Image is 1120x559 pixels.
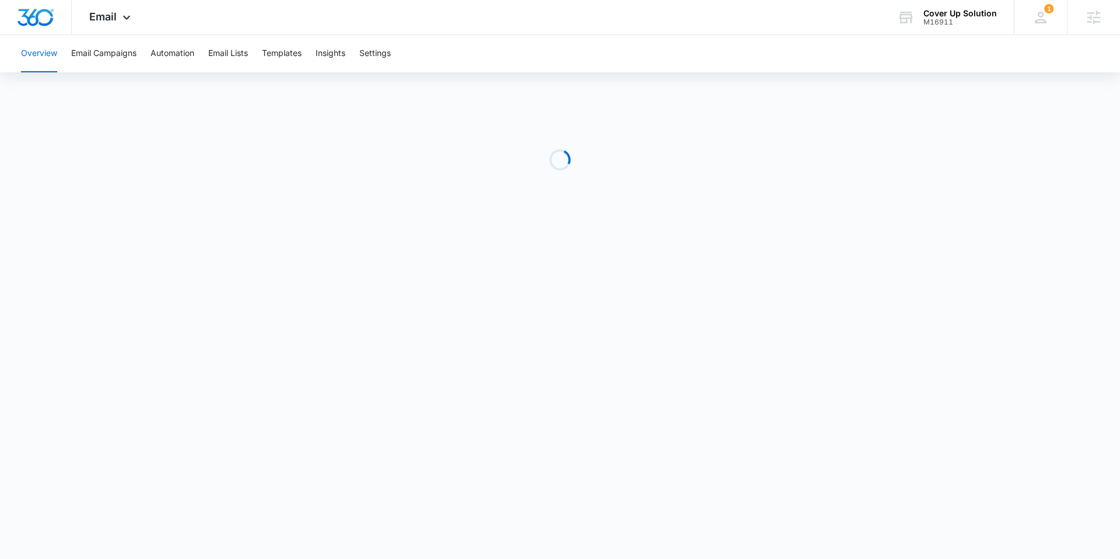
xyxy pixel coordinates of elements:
[923,9,997,18] div: account name
[1044,4,1053,13] span: 1
[21,35,57,72] button: Overview
[262,35,302,72] button: Templates
[71,35,136,72] button: Email Campaigns
[923,18,997,26] div: account id
[316,35,345,72] button: Insights
[150,35,194,72] button: Automation
[89,11,117,23] span: Email
[1044,4,1053,13] div: notifications count
[208,35,248,72] button: Email Lists
[359,35,391,72] button: Settings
